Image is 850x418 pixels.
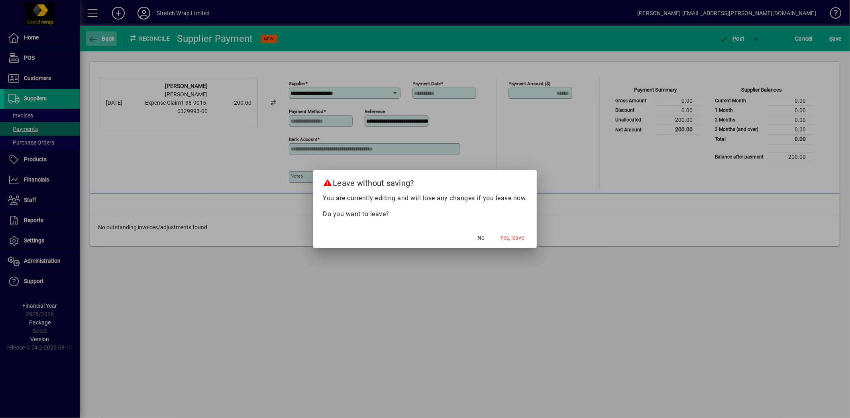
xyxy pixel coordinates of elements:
button: Yes, leave [497,230,527,245]
span: No [477,234,485,242]
h2: Leave without saving? [313,170,537,193]
p: You are currently editing and will lose any changes if you leave now. [323,193,527,203]
span: Yes, leave [500,234,524,242]
p: Do you want to leave? [323,209,527,219]
button: No [468,230,494,245]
